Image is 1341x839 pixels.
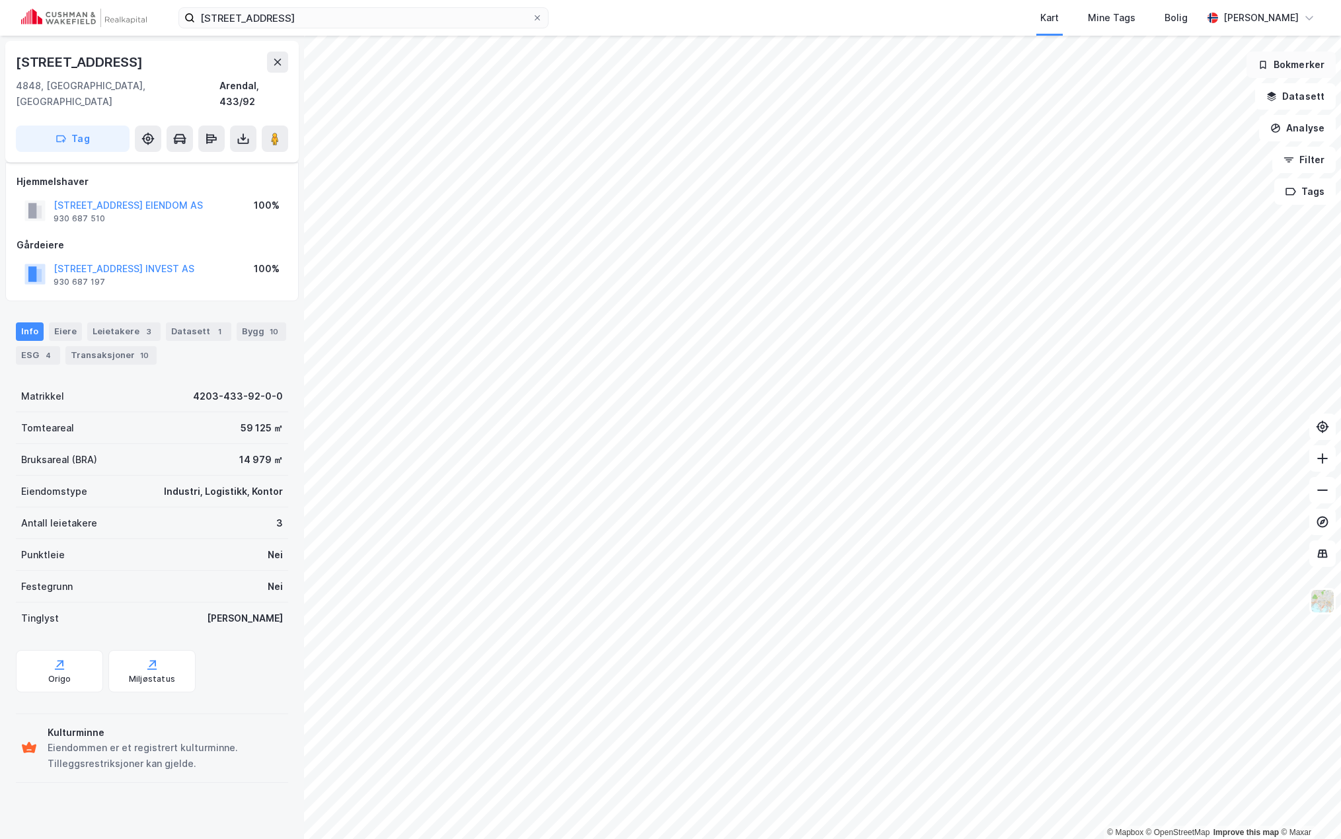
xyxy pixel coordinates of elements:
div: 4848, [GEOGRAPHIC_DATA], [GEOGRAPHIC_DATA] [16,78,219,110]
div: 3 [142,325,155,338]
div: 14 979 ㎡ [239,452,283,468]
div: Industri, Logistikk, Kontor [164,484,283,499]
button: Analyse [1259,115,1336,141]
div: Datasett [166,322,231,341]
div: 930 687 510 [54,213,105,224]
div: [PERSON_NAME] [1223,10,1299,26]
button: Bokmerker [1246,52,1336,78]
div: Eiere [49,322,82,341]
div: 1 [213,325,226,338]
div: Hjemmelshaver [17,174,287,190]
iframe: Chat Widget [1275,776,1341,839]
div: Gårdeiere [17,237,287,253]
div: [PERSON_NAME] [207,610,283,626]
div: 59 125 ㎡ [241,420,283,436]
div: Kulturminne [48,725,283,741]
div: 100% [254,261,280,277]
div: 100% [254,198,280,213]
div: Arendal, 433/92 [219,78,288,110]
div: 3 [276,515,283,531]
a: Mapbox [1107,828,1143,837]
div: Miljøstatus [129,674,175,684]
div: Punktleie [21,547,65,563]
div: Transaksjoner [65,346,157,365]
div: 930 687 197 [54,277,105,287]
button: Tag [16,126,130,152]
div: Kart [1040,10,1059,26]
img: Z [1310,589,1335,614]
div: Nei [268,579,283,595]
button: Filter [1272,147,1336,173]
div: Bygg [237,322,286,341]
div: Leietakere [87,322,161,341]
div: Bolig [1165,10,1188,26]
img: cushman-wakefield-realkapital-logo.202ea83816669bd177139c58696a8fa1.svg [21,9,147,27]
a: OpenStreetMap [1146,828,1210,837]
button: Datasett [1255,83,1336,110]
div: Info [16,322,44,341]
input: Søk på adresse, matrikkel, gårdeiere, leietakere eller personer [195,8,532,28]
a: Improve this map [1213,828,1279,837]
div: Festegrunn [21,579,73,595]
button: Tags [1274,178,1336,205]
div: Mine Tags [1088,10,1135,26]
div: Nei [268,547,283,563]
div: 4203-433-92-0-0 [193,388,283,404]
div: Kontrollprogram for chat [1275,776,1341,839]
div: Matrikkel [21,388,64,404]
div: Eiendomstype [21,484,87,499]
div: 10 [137,349,151,362]
div: Tinglyst [21,610,59,626]
div: Bruksareal (BRA) [21,452,97,468]
div: Tomteareal [21,420,74,436]
div: ESG [16,346,60,365]
div: [STREET_ADDRESS] [16,52,145,73]
div: Eiendommen er et registrert kulturminne. Tilleggsrestriksjoner kan gjelde. [48,740,283,772]
div: Antall leietakere [21,515,97,531]
div: 4 [42,349,55,362]
div: 10 [267,325,281,338]
div: Origo [48,674,71,684]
